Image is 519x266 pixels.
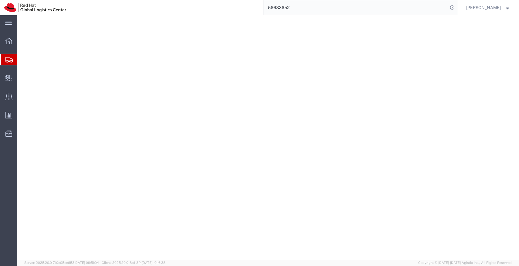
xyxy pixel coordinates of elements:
span: [DATE] 09:51:04 [74,261,99,264]
input: Search for shipment number, reference number [263,0,448,15]
span: Server: 2025.20.0-710e05ee653 [24,261,99,264]
button: [PERSON_NAME] [466,4,511,11]
img: logo [4,3,66,12]
iframe: FS Legacy Container [17,15,519,260]
span: Client: 2025.20.0-8b113f4 [102,261,165,264]
span: Nilesh Shinde [466,4,501,11]
span: Copyright © [DATE]-[DATE] Agistix Inc., All Rights Reserved [418,260,512,265]
span: [DATE] 10:16:38 [142,261,165,264]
